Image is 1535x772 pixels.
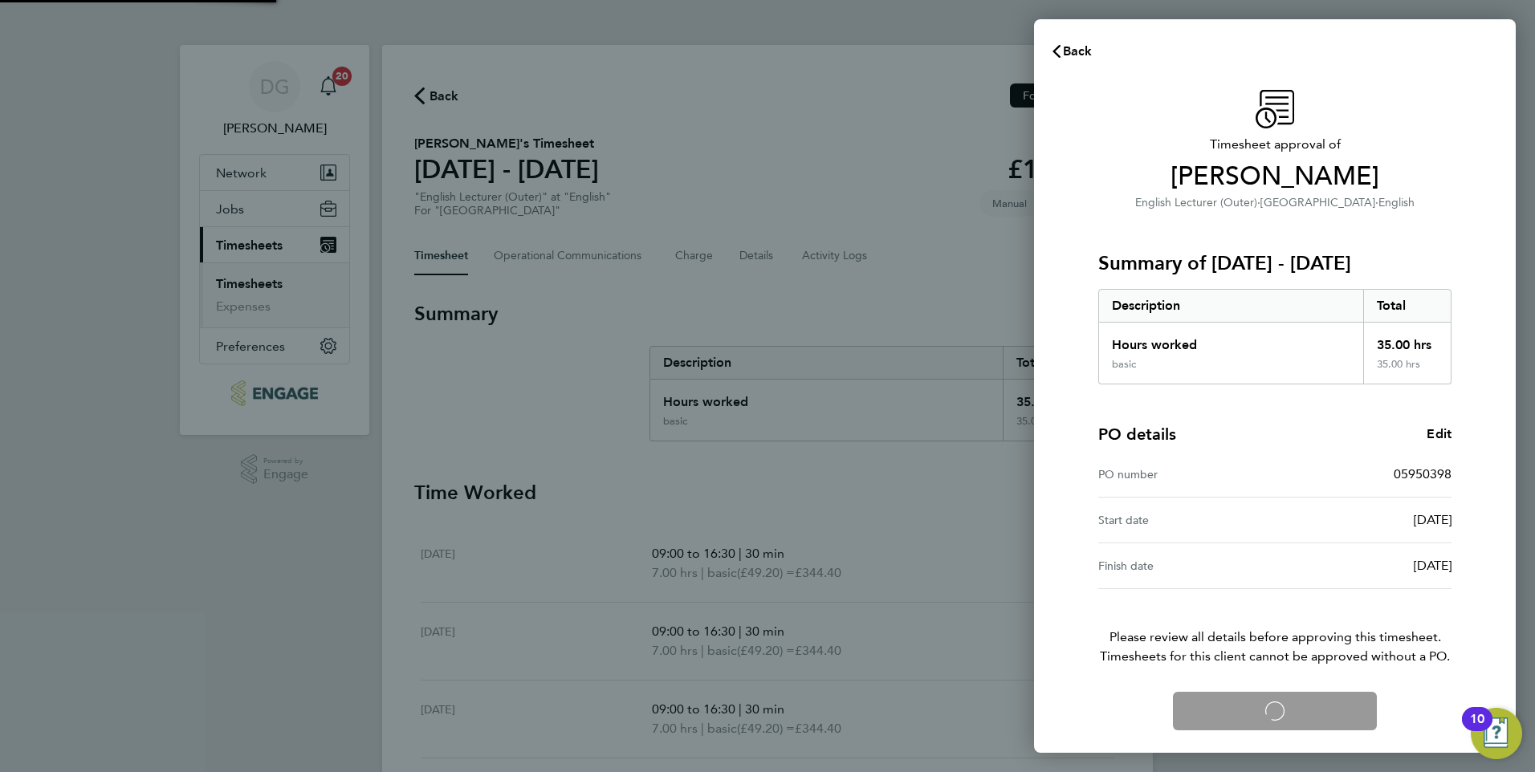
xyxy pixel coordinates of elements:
div: Summary of 22 - 28 Sep 2025 [1098,289,1452,384]
div: PO number [1098,465,1275,484]
div: [DATE] [1275,510,1452,530]
div: Description [1099,290,1363,322]
div: Total [1363,290,1452,322]
div: 35.00 hrs [1363,323,1452,358]
div: 10 [1470,719,1484,740]
span: · [1257,196,1260,209]
h4: PO details [1098,423,1176,445]
span: Back [1063,43,1093,59]
div: basic [1112,358,1136,371]
div: Finish date [1098,556,1275,575]
div: 35.00 hrs [1363,358,1452,384]
span: 05950398 [1394,466,1452,481]
a: Edit [1427,425,1452,444]
h3: Summary of [DATE] - [DATE] [1098,250,1452,276]
span: Timesheets for this client cannot be approved without a PO. [1079,647,1471,666]
button: Back [1034,35,1109,67]
span: English Lecturer (Outer) [1135,196,1257,209]
span: Timesheet approval of [1098,135,1452,154]
div: Start date [1098,510,1275,530]
span: Edit [1427,426,1452,441]
span: English [1378,196,1415,209]
div: [DATE] [1275,556,1452,575]
p: Please review all details before approving this timesheet. [1079,589,1471,666]
button: Open Resource Center, 10 new notifications [1471,708,1522,759]
span: [PERSON_NAME] [1098,160,1452,193]
div: Hours worked [1099,323,1363,358]
span: [GEOGRAPHIC_DATA] [1260,196,1375,209]
span: · [1375,196,1378,209]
